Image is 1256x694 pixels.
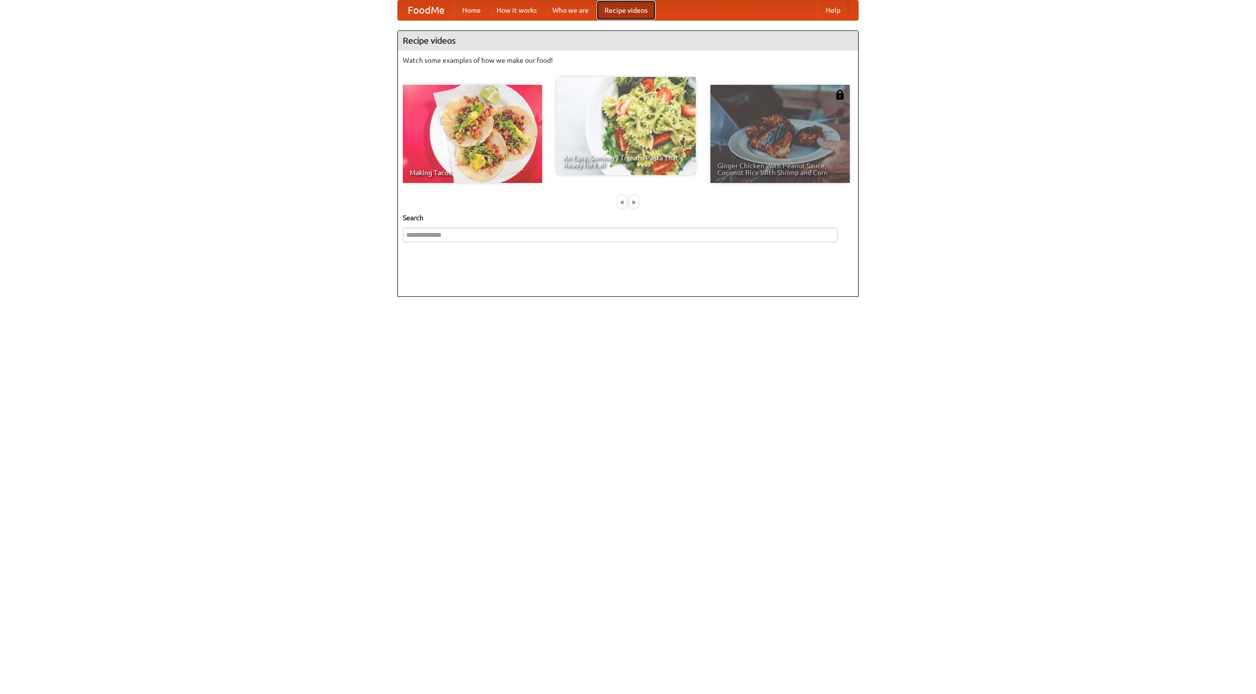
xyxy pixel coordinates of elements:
a: An Easy, Summery Tomato Pasta That's Ready for Fall [556,77,696,175]
h5: Search [403,213,853,223]
span: Making Tacos [410,169,535,176]
div: « [618,196,627,208]
a: Help [818,0,848,20]
p: Watch some examples of how we make our food! [403,55,853,65]
img: 483408.png [835,90,845,100]
a: Recipe videos [597,0,655,20]
a: FoodMe [398,0,454,20]
a: Making Tacos [403,85,542,183]
span: An Easy, Summery Tomato Pasta That's Ready for Fall [563,154,689,168]
a: How it works [489,0,545,20]
a: Who we are [545,0,597,20]
h4: Recipe videos [398,31,858,51]
div: » [629,196,638,208]
a: Home [454,0,489,20]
